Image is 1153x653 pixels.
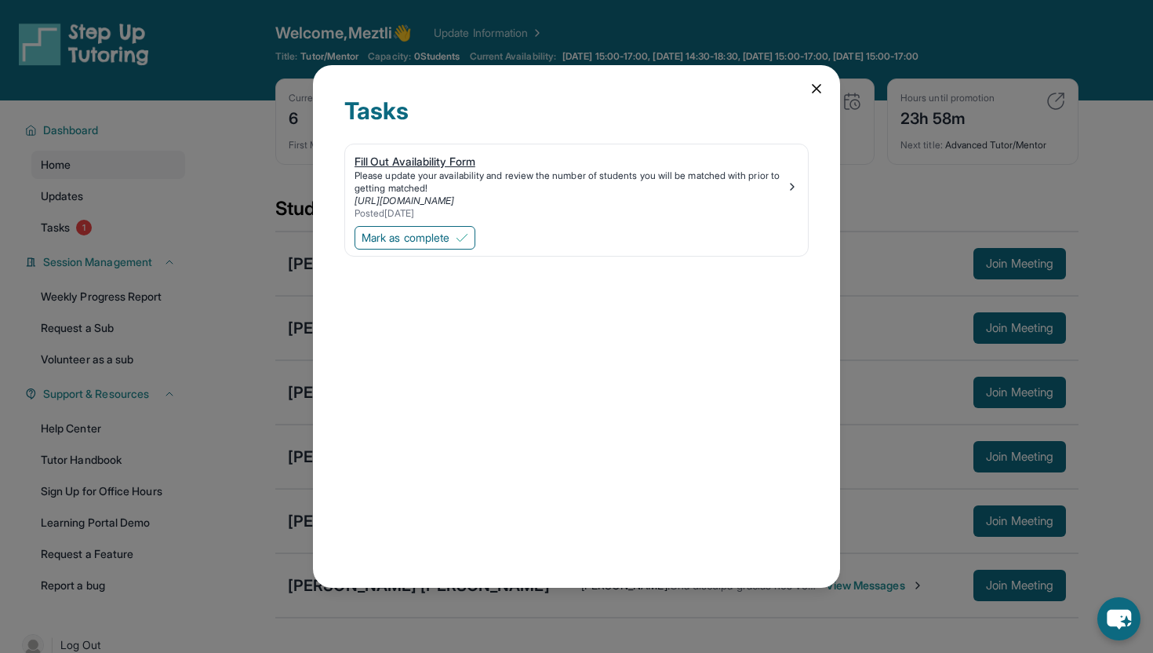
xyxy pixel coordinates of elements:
div: Please update your availability and review the number of students you will be matched with prior ... [355,170,786,195]
span: Mark as complete [362,230,449,246]
button: chat-button [1097,597,1140,640]
div: Tasks [344,97,809,144]
a: [URL][DOMAIN_NAME] [355,195,454,206]
button: Mark as complete [355,226,475,250]
a: Fill Out Availability FormPlease update your availability and review the number of students you w... [345,144,808,223]
div: Fill Out Availability Form [355,154,786,170]
img: Mark as complete [456,232,468,244]
div: Posted [DATE] [355,207,786,220]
